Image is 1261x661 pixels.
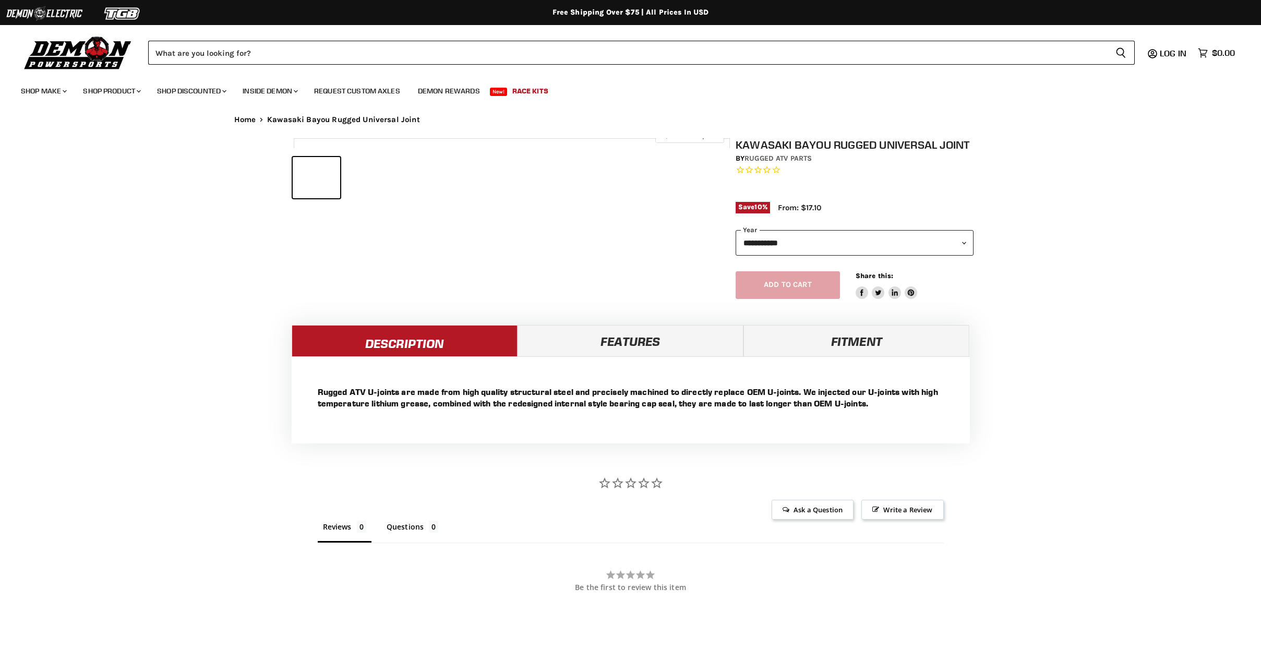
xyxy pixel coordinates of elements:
[772,500,854,520] span: Ask a Question
[13,76,1232,102] ul: Main menu
[736,165,974,176] span: Rated 0.0 out of 5 stars 0 reviews
[213,115,1048,124] nav: Breadcrumbs
[292,325,518,356] a: Description
[293,157,340,198] button: IMAGE thumbnail
[235,80,304,102] a: Inside Demon
[660,131,718,139] span: Click to expand
[856,271,918,299] aside: Share this:
[490,88,508,96] span: New!
[21,34,135,71] img: Demon Powersports
[744,154,812,163] a: Rugged ATV Parts
[736,138,974,151] h1: Kawasaki Bayou Rugged Universal Joint
[736,153,974,164] div: by
[149,80,233,102] a: Shop Discounted
[1107,41,1135,65] button: Search
[234,115,256,124] a: Home
[505,80,556,102] a: Race Kits
[1160,48,1186,58] span: Log in
[318,386,944,409] p: Rugged ATV U-joints are made from high quality structural steel and precisely machined to directl...
[148,41,1135,65] form: Product
[5,4,83,23] img: Demon Electric Logo 2
[410,80,488,102] a: Demon Rewards
[754,203,762,211] span: 10
[75,80,147,102] a: Shop Product
[318,583,944,592] div: Be the first to review this item
[856,272,893,280] span: Share this:
[743,325,969,356] a: Fitment
[148,41,1107,65] input: Search
[267,115,420,124] span: Kawasaki Bayou Rugged Universal Joint
[736,230,974,256] select: year
[1193,45,1240,61] a: $0.00
[83,4,162,23] img: TGB Logo 2
[861,500,943,520] span: Write a Review
[213,8,1048,17] div: Free Shipping Over $75 | All Prices In USD
[1155,49,1193,58] a: Log in
[778,203,821,212] span: From: $17.10
[318,520,371,543] li: Reviews
[306,80,408,102] a: Request Custom Axles
[736,202,770,213] span: Save %
[1212,48,1235,58] span: $0.00
[518,325,743,356] a: Features
[13,80,73,102] a: Shop Make
[381,520,444,543] li: Questions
